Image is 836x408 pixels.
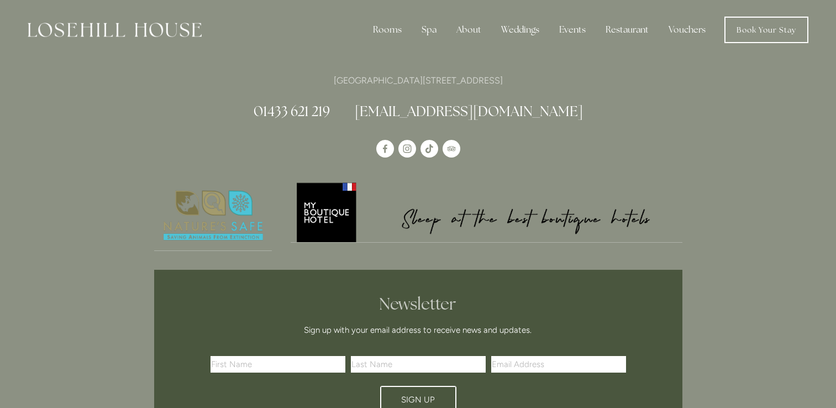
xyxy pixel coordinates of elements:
[154,181,272,250] img: Nature's Safe - Logo
[660,19,714,41] a: Vouchers
[291,181,682,242] img: My Boutique Hotel - Logo
[597,19,658,41] div: Restaurant
[211,356,345,373] input: First Name
[214,323,622,337] p: Sign up with your email address to receive news and updates.
[364,19,411,41] div: Rooms
[491,356,626,373] input: Email Address
[154,181,272,251] a: Nature's Safe - Logo
[214,294,622,314] h2: Newsletter
[550,19,595,41] div: Events
[154,73,682,88] p: [GEOGRAPHIC_DATA][STREET_ADDRESS]
[351,356,486,373] input: Last Name
[492,19,548,41] div: Weddings
[376,140,394,158] a: Losehill House Hotel & Spa
[355,102,583,120] a: [EMAIL_ADDRESS][DOMAIN_NAME]
[420,140,438,158] a: TikTok
[448,19,490,41] div: About
[254,102,330,120] a: 01433 621 219
[724,17,808,43] a: Book Your Stay
[443,140,460,158] a: TripAdvisor
[28,23,202,37] img: Losehill House
[401,395,435,405] span: Sign Up
[413,19,445,41] div: Spa
[398,140,416,158] a: Instagram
